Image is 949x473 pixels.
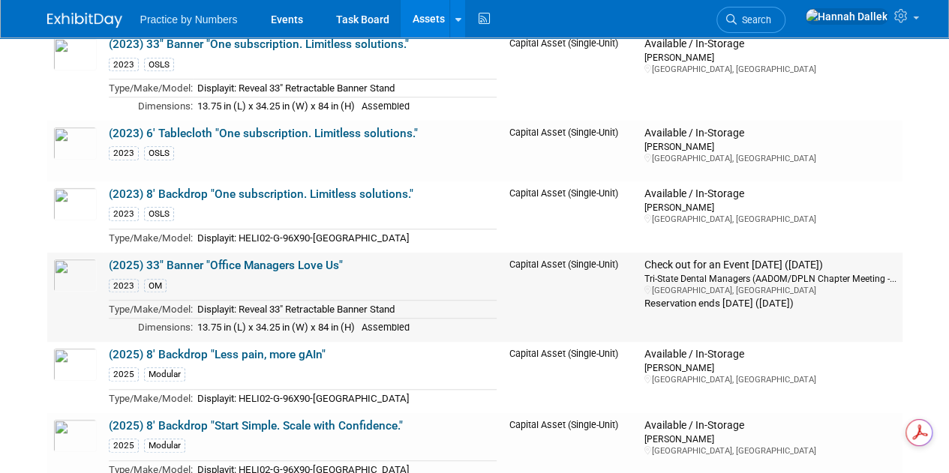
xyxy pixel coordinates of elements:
div: Tri-State Dental Managers (AADOM/DPLN Chapter Meeting -... [644,272,896,285]
div: [PERSON_NAME] [644,361,896,374]
div: 2023 [109,58,139,72]
td: Dimensions: [109,97,193,115]
td: Capital Asset (Single-Unit) [503,31,638,121]
td: Dimensions: [109,319,193,336]
div: Available / In-Storage [644,127,896,140]
a: (2025) 8' Backdrop "Start Simple. Scale with Confidence." [109,419,403,433]
td: Type/Make/Model: [109,79,193,97]
a: (2023) 33" Banner "One subscription. Limitless solutions." [109,37,409,51]
td: Capital Asset (Single-Unit) [503,121,638,181]
a: Search [716,7,785,33]
td: Capital Asset (Single-Unit) [503,342,638,413]
div: 2023 [109,207,139,221]
img: Hannah Dallek [805,8,888,25]
td: Displayit: Reveal 33" Retractable Banner Stand [193,79,497,97]
div: [PERSON_NAME] [644,140,896,153]
div: OM [144,279,167,293]
div: Modular [144,439,185,453]
div: [GEOGRAPHIC_DATA], [GEOGRAPHIC_DATA] [644,445,896,457]
span: 13.75 in (L) x 34.25 in (W) x 84 in (H) [197,100,355,112]
td: Displayit: Reveal 33" Retractable Banner Stand [193,301,497,319]
div: OSLS [144,58,174,72]
div: OSLS [144,207,174,221]
div: [GEOGRAPHIC_DATA], [GEOGRAPHIC_DATA] [644,64,896,75]
div: [PERSON_NAME] [644,51,896,64]
td: Type/Make/Model: [109,390,193,407]
span: Practice by Numbers [140,13,238,25]
a: (2025) 8' Backdrop "Less pain, more gAIn" [109,348,326,361]
div: [PERSON_NAME] [644,201,896,214]
div: [GEOGRAPHIC_DATA], [GEOGRAPHIC_DATA] [644,153,896,164]
div: OSLS [144,146,174,160]
td: Type/Make/Model: [109,301,193,319]
div: Check out for an Event [DATE] ([DATE]) [644,259,896,272]
div: Reservation ends [DATE] ([DATE]) [644,296,896,310]
div: [GEOGRAPHIC_DATA], [GEOGRAPHIC_DATA] [644,214,896,225]
img: ExhibitDay [47,13,122,28]
span: Assembled [362,322,410,333]
div: 2025 [109,367,139,382]
span: Assembled [362,100,410,112]
span: Search [737,14,771,25]
a: (2023) 8' Backdrop "One subscription. Limitless solutions." [109,187,413,201]
div: Available / In-Storage [644,187,896,201]
div: 2023 [109,279,139,293]
td: Type/Make/Model: [109,229,193,247]
td: Capital Asset (Single-Unit) [503,181,638,253]
span: 13.75 in (L) x 34.25 in (W) x 84 in (H) [197,322,355,333]
div: Available / In-Storage [644,348,896,361]
td: Capital Asset (Single-Unit) [503,253,638,342]
div: Available / In-Storage [644,37,896,51]
div: 2023 [109,146,139,160]
div: [GEOGRAPHIC_DATA], [GEOGRAPHIC_DATA] [644,285,896,296]
div: [GEOGRAPHIC_DATA], [GEOGRAPHIC_DATA] [644,374,896,385]
div: [PERSON_NAME] [644,433,896,445]
a: (2023) 6' Tablecloth "One subscription. Limitless solutions." [109,127,418,140]
td: Displayit: HELI02-G-96X90-[GEOGRAPHIC_DATA] [193,390,497,407]
div: Modular [144,367,185,382]
div: Available / In-Storage [644,419,896,433]
a: (2025) 33" Banner "Office Managers Love Us" [109,259,343,272]
td: Displayit: HELI02-G-96X90-[GEOGRAPHIC_DATA] [193,229,497,247]
div: 2025 [109,439,139,453]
